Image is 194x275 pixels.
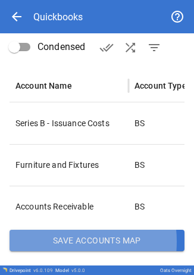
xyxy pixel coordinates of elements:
span: filter_list [147,40,161,55]
div: Drivepoint [10,268,53,273]
p: BS [134,159,145,171]
div: Quickbooks [33,11,83,23]
span: arrow_back [10,10,24,24]
button: Show Unmapped Accounts Only [142,36,166,60]
div: Model [55,268,85,273]
span: done_all [99,40,114,55]
span: shuffle [123,40,137,55]
span: v 6.0.109 [33,268,53,273]
div: Oats Overnight [160,268,192,273]
p: Series B - Issuance Costs [15,117,123,129]
p: BS [134,117,145,129]
span: v 5.0.0 [71,268,85,273]
img: Drivepoint [2,267,7,272]
p: BS [134,201,145,212]
p: Furniture and Fixtures [15,159,123,171]
button: Save Accounts Map [10,230,184,251]
p: Accounts Receivable [15,201,123,212]
span: Condensed [37,40,85,54]
div: Account Name [15,81,72,90]
div: Account Type [134,81,187,90]
button: Verify Accounts [95,36,118,60]
button: AI Auto-Map Accounts [118,36,142,60]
